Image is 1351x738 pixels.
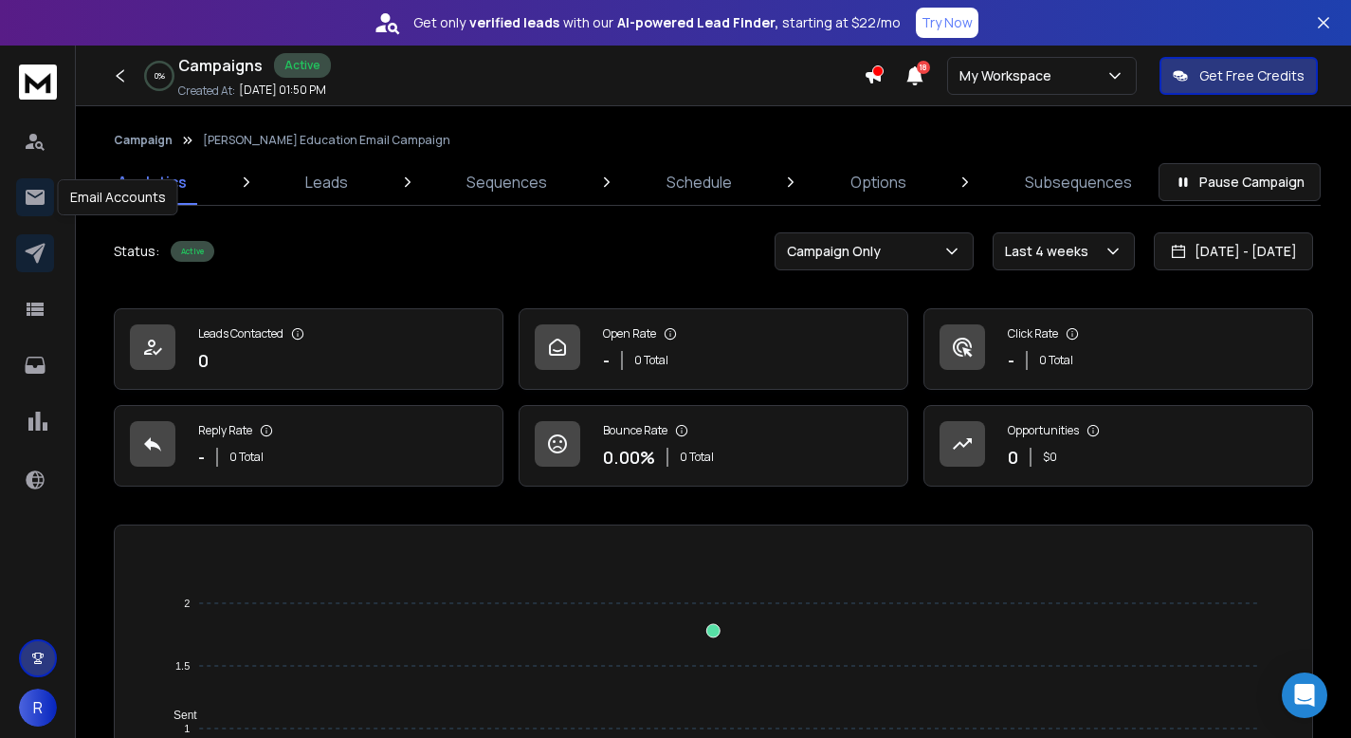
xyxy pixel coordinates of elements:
[155,70,165,82] p: 0 %
[19,689,57,727] button: R
[114,405,503,487] a: Reply Rate-0 Total
[1008,444,1018,470] p: 0
[1199,66,1305,85] p: Get Free Credits
[617,13,778,32] strong: AI-powered Lead Finder,
[1039,353,1073,368] p: 0 Total
[19,65,57,100] img: logo
[198,347,209,374] p: 0
[923,405,1313,487] a: Opportunities0$0
[1008,347,1014,374] p: -
[850,171,906,194] p: Options
[787,242,888,261] p: Campaign Only
[1013,159,1143,205] a: Subsequences
[274,53,331,78] div: Active
[455,159,558,205] a: Sequences
[114,133,173,148] button: Campaign
[603,347,610,374] p: -
[917,61,930,74] span: 18
[184,598,190,609] tspan: 2
[198,444,205,470] p: -
[603,444,655,470] p: 0.00 %
[519,405,908,487] a: Bounce Rate0.00%0 Total
[175,660,190,672] tspan: 1.5
[1043,450,1057,465] p: $ 0
[239,83,326,98] p: [DATE] 01:50 PM
[922,13,973,32] p: Try Now
[178,54,263,77] h1: Campaigns
[114,308,503,390] a: Leads Contacted0
[184,723,190,734] tspan: 1
[466,171,547,194] p: Sequences
[114,242,159,261] p: Status:
[1159,163,1321,201] button: Pause Campaign
[655,159,743,205] a: Schedule
[229,450,264,465] p: 0 Total
[923,308,1313,390] a: Click Rate-0 Total
[118,171,187,194] p: Analytics
[1008,326,1058,341] p: Click Rate
[198,326,283,341] p: Leads Contacted
[469,13,559,32] strong: verified leads
[634,353,668,368] p: 0 Total
[305,171,348,194] p: Leads
[178,83,235,99] p: Created At:
[519,308,908,390] a: Open Rate-0 Total
[106,159,198,205] a: Analytics
[680,450,714,465] p: 0 Total
[916,8,978,38] button: Try Now
[839,159,918,205] a: Options
[159,709,197,722] span: Sent
[1008,423,1079,438] p: Opportunities
[203,133,450,148] p: [PERSON_NAME] Education Email Campaign
[1282,673,1327,718] div: Open Intercom Messenger
[171,241,214,262] div: Active
[1025,171,1132,194] p: Subsequences
[603,326,656,341] p: Open Rate
[959,66,1059,85] p: My Workspace
[413,13,901,32] p: Get only with our starting at $22/mo
[198,423,252,438] p: Reply Rate
[58,179,178,215] div: Email Accounts
[1005,242,1096,261] p: Last 4 weeks
[603,423,667,438] p: Bounce Rate
[1159,57,1318,95] button: Get Free Credits
[1154,232,1313,270] button: [DATE] - [DATE]
[294,159,359,205] a: Leads
[666,171,732,194] p: Schedule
